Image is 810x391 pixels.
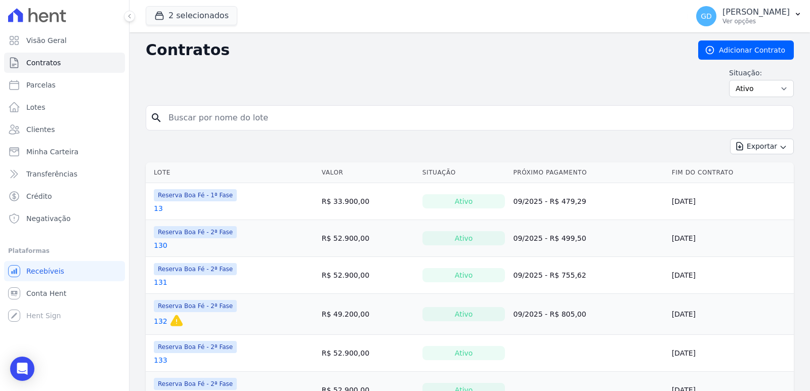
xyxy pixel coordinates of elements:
[26,35,67,46] span: Visão Geral
[4,119,125,140] a: Clientes
[668,183,794,220] td: [DATE]
[318,183,418,220] td: R$ 33.900,00
[26,288,66,298] span: Conta Hent
[26,266,64,276] span: Recebíveis
[10,357,34,381] div: Open Intercom Messenger
[668,294,794,335] td: [DATE]
[318,162,418,183] th: Valor
[162,108,789,128] input: Buscar por nome do lote
[418,162,509,183] th: Situação
[154,203,163,213] a: 13
[146,6,237,25] button: 2 selecionados
[154,277,167,287] a: 131
[668,220,794,257] td: [DATE]
[154,300,237,312] span: Reserva Boa Fé - 2ª Fase
[26,213,71,224] span: Negativação
[513,197,586,205] a: 09/2025 - R$ 479,29
[4,53,125,73] a: Contratos
[722,17,790,25] p: Ver opções
[318,220,418,257] td: R$ 52.900,00
[4,186,125,206] a: Crédito
[4,30,125,51] a: Visão Geral
[698,40,794,60] a: Adicionar Contrato
[154,316,167,326] a: 132
[422,268,505,282] div: Ativo
[26,80,56,90] span: Parcelas
[318,294,418,335] td: R$ 49.200,00
[154,263,237,275] span: Reserva Boa Fé - 2ª Fase
[146,162,318,183] th: Lote
[509,162,667,183] th: Próximo Pagamento
[668,257,794,294] td: [DATE]
[4,261,125,281] a: Recebíveis
[8,245,121,257] div: Plataformas
[513,310,586,318] a: 09/2025 - R$ 805,00
[4,208,125,229] a: Negativação
[422,346,505,360] div: Ativo
[688,2,810,30] button: GD [PERSON_NAME] Ver opções
[422,307,505,321] div: Ativo
[26,191,52,201] span: Crédito
[701,13,712,20] span: GD
[154,378,237,390] span: Reserva Boa Fé - 2ª Fase
[422,231,505,245] div: Ativo
[26,147,78,157] span: Minha Carteira
[730,139,794,154] button: Exportar
[154,355,167,365] a: 133
[4,283,125,303] a: Conta Hent
[668,162,794,183] th: Fim do Contrato
[26,102,46,112] span: Lotes
[154,341,237,353] span: Reserva Boa Fé - 2ª Fase
[150,112,162,124] i: search
[729,68,794,78] label: Situação:
[722,7,790,17] p: [PERSON_NAME]
[513,271,586,279] a: 09/2025 - R$ 755,62
[26,124,55,135] span: Clientes
[4,97,125,117] a: Lotes
[4,164,125,184] a: Transferências
[318,257,418,294] td: R$ 52.900,00
[26,169,77,179] span: Transferências
[154,226,237,238] span: Reserva Boa Fé - 2ª Fase
[513,234,586,242] a: 09/2025 - R$ 499,50
[154,240,167,250] a: 130
[4,75,125,95] a: Parcelas
[4,142,125,162] a: Minha Carteira
[668,335,794,372] td: [DATE]
[318,335,418,372] td: R$ 52.900,00
[146,41,682,59] h2: Contratos
[422,194,505,208] div: Ativo
[26,58,61,68] span: Contratos
[154,189,237,201] span: Reserva Boa Fé - 1ª Fase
